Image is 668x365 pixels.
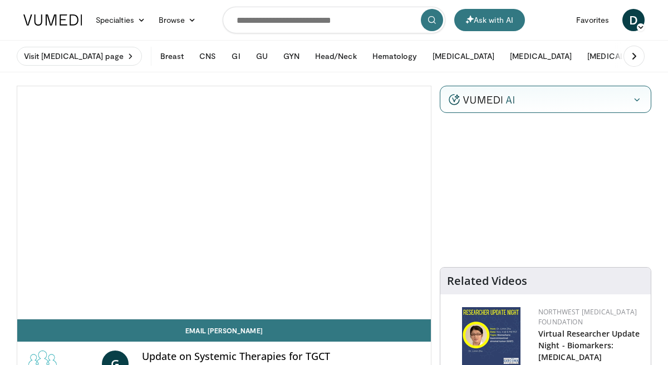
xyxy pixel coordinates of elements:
[225,45,247,67] button: GI
[17,86,431,319] video-js: Video Player
[249,45,274,67] button: GU
[23,14,82,26] img: VuMedi Logo
[223,7,445,33] input: Search topics, interventions
[538,307,637,327] a: Northwest [MEDICAL_DATA] Foundation
[503,45,578,67] button: [MEDICAL_DATA]
[89,9,152,31] a: Specialties
[17,47,142,66] a: Visit [MEDICAL_DATA] page
[142,351,422,363] h4: Update on Systemic Therapies for TGCT
[449,94,514,105] img: vumedi-ai-logo.v2.svg
[581,45,656,67] button: [MEDICAL_DATA]
[622,9,645,31] a: D
[152,9,203,31] a: Browse
[308,45,364,67] button: Head/Neck
[454,9,525,31] button: Ask with AI
[462,121,629,260] iframe: Advertisement
[277,45,306,67] button: GYN
[426,45,501,67] button: [MEDICAL_DATA]
[154,45,190,67] button: Breast
[569,9,616,31] a: Favorites
[447,274,527,288] h4: Related Videos
[193,45,223,67] button: CNS
[366,45,424,67] button: Hematology
[17,319,431,342] a: Email [PERSON_NAME]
